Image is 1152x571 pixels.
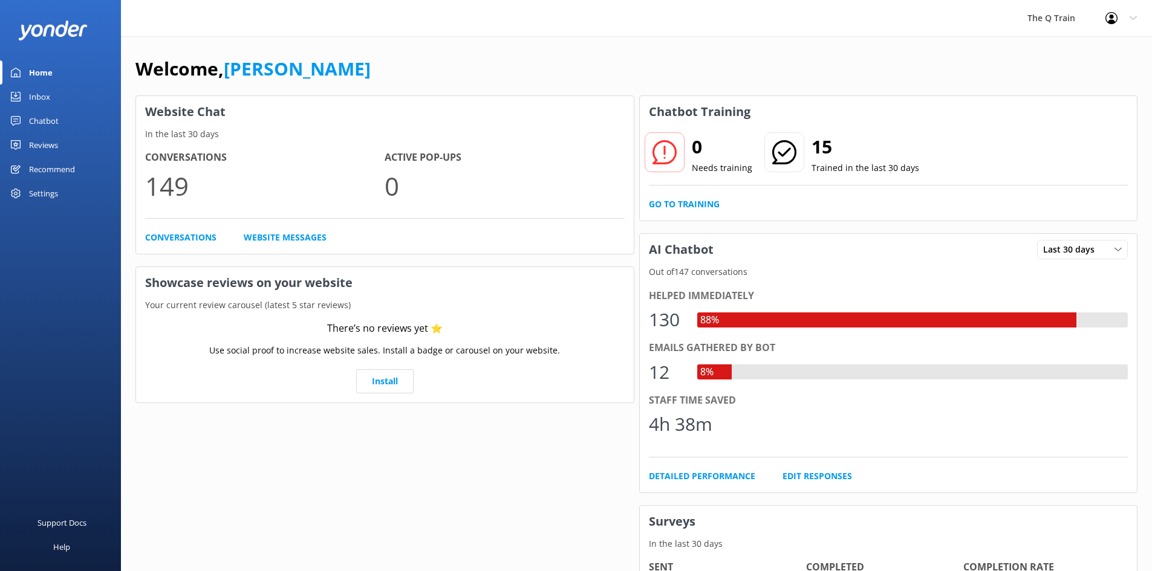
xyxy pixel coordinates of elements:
[327,321,443,337] div: There’s no reviews yet ⭐
[244,231,327,244] a: Website Messages
[37,511,86,535] div: Support Docs
[136,267,634,298] h3: Showcase reviews on your website
[783,469,852,483] a: Edit Responses
[649,305,685,334] div: 130
[697,312,722,328] div: 88%
[640,96,760,127] h3: Chatbot Training
[145,231,216,244] a: Conversations
[1043,243,1102,256] span: Last 30 days
[145,166,385,206] p: 149
[692,132,752,161] h2: 0
[136,96,634,127] h3: Website Chat
[649,393,1128,408] div: Staff time saved
[692,161,752,175] p: Needs training
[29,133,58,157] div: Reviews
[640,537,1137,550] p: In the last 30 days
[224,56,371,81] a: [PERSON_NAME]
[385,166,624,206] p: 0
[136,298,634,312] p: Your current review carousel (latest 5 star reviews)
[649,198,720,211] a: Go to Training
[385,150,624,166] h4: Active Pop-ups
[29,85,50,109] div: Inbox
[649,358,685,387] div: 12
[135,54,371,83] h1: Welcome,
[649,288,1128,304] div: Helped immediately
[29,109,59,133] div: Chatbot
[812,161,919,175] p: Trained in the last 30 days
[18,21,88,40] img: yonder-white-logo.png
[649,410,712,439] div: 4h 38m
[640,265,1137,279] p: Out of 147 conversations
[53,535,70,559] div: Help
[145,150,385,166] h4: Conversations
[29,157,75,181] div: Recommend
[649,469,755,483] a: Detailed Performance
[640,506,1137,537] h3: Surveys
[29,60,53,85] div: Home
[697,364,717,380] div: 8%
[209,344,560,357] p: Use social proof to increase website sales. Install a badge or carousel on your website.
[649,340,1128,356] div: Emails gathered by bot
[29,181,58,205] div: Settings
[640,234,723,265] h3: AI Chatbot
[812,132,919,161] h2: 15
[356,369,414,393] a: Install
[136,127,634,141] p: In the last 30 days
